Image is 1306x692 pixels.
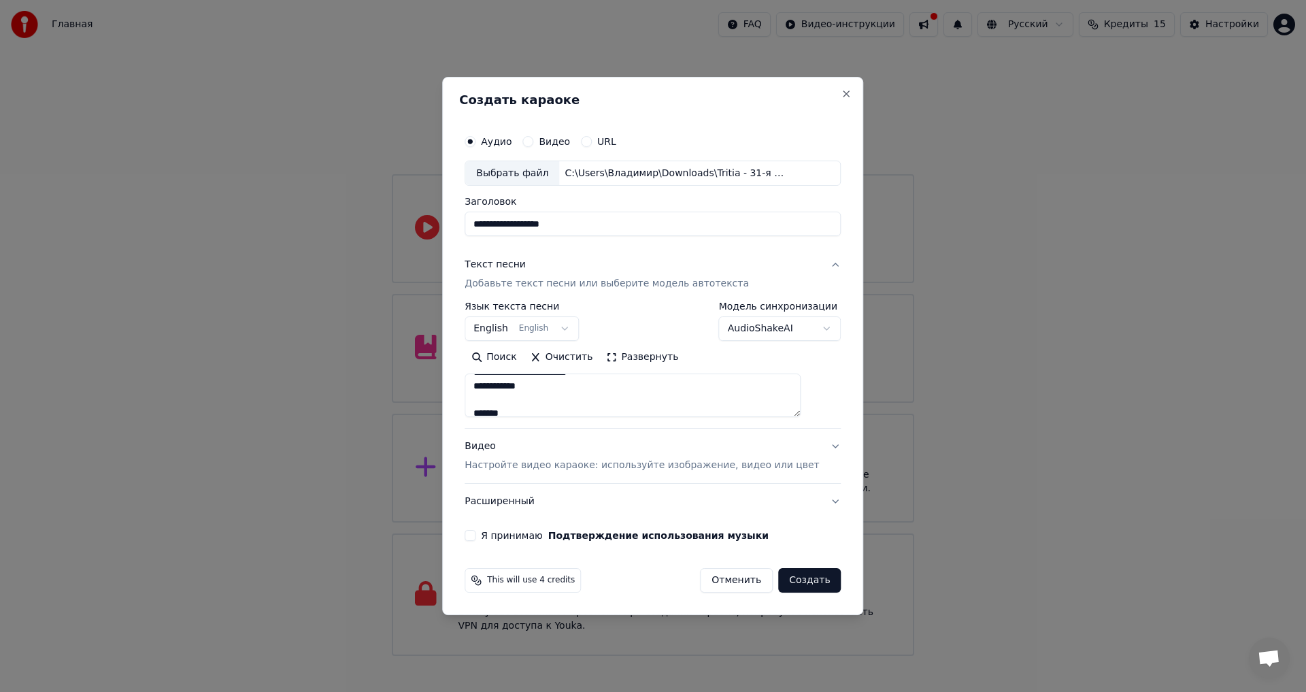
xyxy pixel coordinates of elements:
p: Настройте видео караоке: используйте изображение, видео или цвет [465,459,819,472]
label: Аудио [481,137,512,146]
p: Добавьте текст песни или выберите модель автотекста [465,278,749,291]
label: Я принимаю [481,531,769,540]
button: Поиск [465,347,523,369]
label: Видео [539,137,570,146]
button: Развернуть [599,347,685,369]
div: Видео [465,440,819,473]
button: Очистить [524,347,600,369]
button: ВидеоНастройте видео караоке: используйте изображение, видео или цвет [465,429,841,484]
span: This will use 4 credits [487,575,575,586]
label: Модель синхронизации [719,302,841,312]
h2: Создать караоке [459,94,846,106]
button: Текст песниДобавьте текст песни или выберите модель автотекста [465,248,841,302]
button: Создать [778,568,841,593]
button: Расширенный [465,484,841,519]
div: Текст песниДобавьте текст песни или выберите модель автотекста [465,302,841,429]
div: Выбрать файл [465,161,559,186]
button: Я принимаю [548,531,769,540]
label: URL [597,137,616,146]
label: Заголовок [465,197,841,207]
label: Язык текста песни [465,302,579,312]
div: Текст песни [465,259,526,272]
button: Отменить [700,568,773,593]
div: C:\Users\Владимир\Downloads\Tritia - 31-я весна.mp3 [559,167,790,180]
